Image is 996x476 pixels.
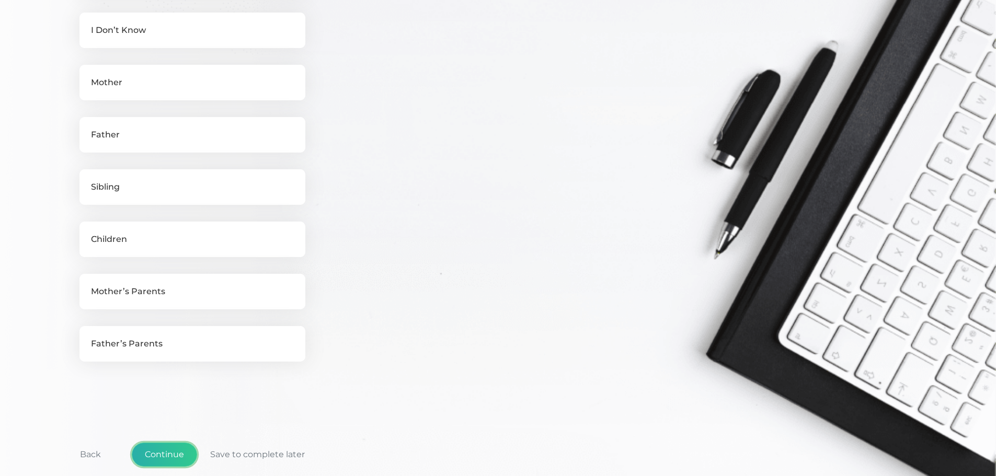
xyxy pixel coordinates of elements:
label: Father’s Parents [79,326,305,362]
label: Mother’s Parents [79,274,305,309]
label: Children [79,222,305,257]
button: Save to complete later [197,443,318,467]
label: Mother [79,65,305,100]
button: Back [67,443,114,467]
label: I Don’t Know [79,13,305,48]
label: Father [79,117,305,153]
label: Sibling [79,169,305,205]
button: Continue [132,443,197,467]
